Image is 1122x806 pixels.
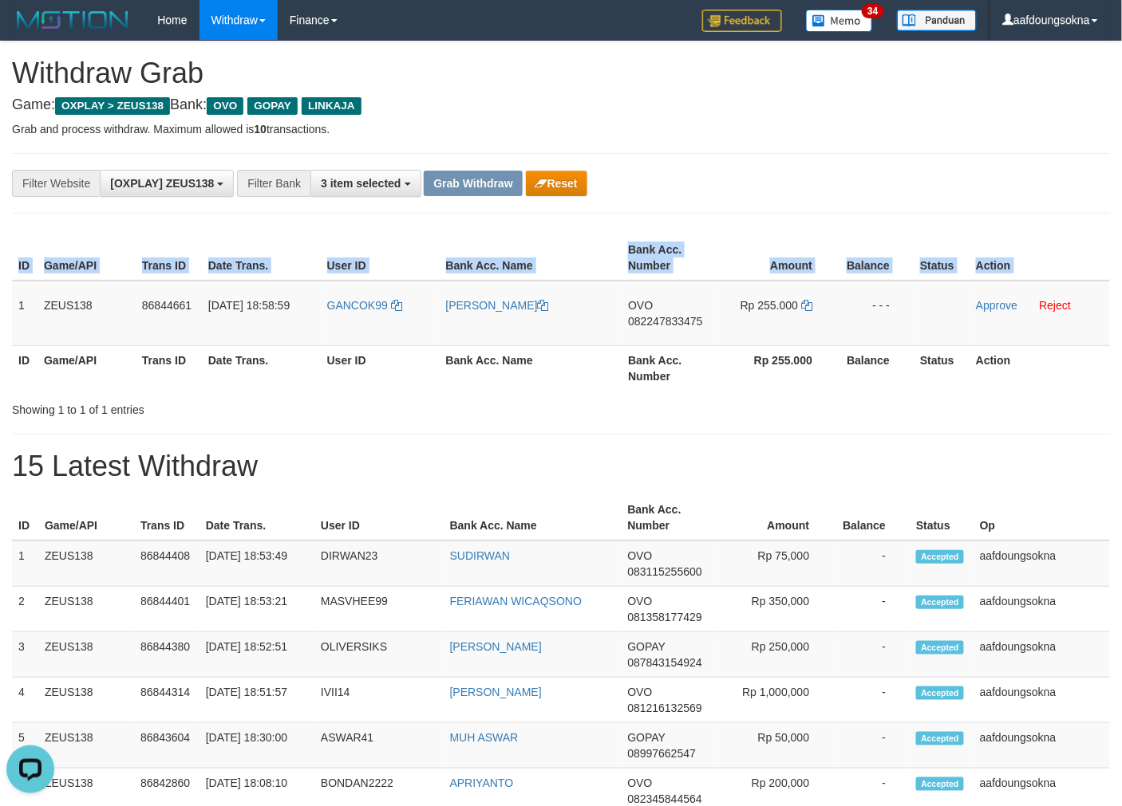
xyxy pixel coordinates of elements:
[719,678,833,723] td: Rp 1,000,000
[916,550,964,564] span: Accepted
[720,235,836,281] th: Amount
[38,281,136,346] td: ZEUS138
[719,723,833,769] td: Rp 50,000
[12,723,38,769] td: 5
[628,777,653,789] span: OVO
[6,6,54,54] button: Open LiveChat chat widget
[55,97,170,115] span: OXPLAY > ZEUS138
[450,731,519,744] a: MUH ASWAR
[38,345,136,391] th: Game/API
[719,541,833,587] td: Rp 75,000
[836,345,914,391] th: Balance
[974,678,1110,723] td: aafdoungsokna
[200,632,314,678] td: [DATE] 18:52:51
[314,678,444,723] td: IVII14
[200,495,314,541] th: Date Trans.
[833,495,910,541] th: Balance
[440,235,622,281] th: Bank Acc. Name
[628,549,653,562] span: OVO
[910,495,974,541] th: Status
[719,632,833,678] td: Rp 250,000
[327,299,388,312] span: GANCOK99
[862,4,883,18] span: 34
[628,315,702,328] span: Copy 082247833475 to clipboard
[38,723,134,769] td: ZEUS138
[136,345,202,391] th: Trans ID
[12,587,38,632] td: 2
[12,8,133,32] img: MOTION_logo.png
[12,235,38,281] th: ID
[974,541,1110,587] td: aafdoungsokna
[628,299,653,312] span: OVO
[806,10,873,32] img: Button%20Memo.svg
[836,281,914,346] td: - - -
[450,595,582,607] a: FERIAWAN WICAQSONO
[976,299,1017,312] a: Approve
[628,565,702,578] span: Copy 083115255600 to clipboard
[916,641,964,655] span: Accepted
[134,587,200,632] td: 86844401
[622,495,720,541] th: Bank Acc. Number
[702,10,782,32] img: Feedback.jpg
[974,723,1110,769] td: aafdoungsokna
[38,495,134,541] th: Game/API
[628,686,653,698] span: OVO
[916,777,964,791] span: Accepted
[833,541,910,587] td: -
[200,587,314,632] td: [DATE] 18:53:21
[450,777,514,789] a: APRIYANTO
[12,97,1110,113] h4: Game: Bank:
[12,678,38,723] td: 4
[720,345,836,391] th: Rp 255.000
[207,97,243,115] span: OVO
[450,640,542,653] a: [PERSON_NAME]
[719,587,833,632] td: Rp 350,000
[310,170,421,197] button: 3 item selected
[833,587,910,632] td: -
[314,587,444,632] td: MASVHEE99
[833,632,910,678] td: -
[314,723,444,769] td: ASWAR41
[628,640,666,653] span: GOPAY
[628,595,653,607] span: OVO
[134,541,200,587] td: 86844408
[916,732,964,745] span: Accepted
[100,170,234,197] button: [OXPLAY] ZEUS138
[916,686,964,700] span: Accepted
[321,177,401,190] span: 3 item selected
[200,723,314,769] td: [DATE] 18:30:00
[314,541,444,587] td: DIRWAN23
[302,97,361,115] span: LINKAJA
[628,611,702,623] span: Copy 081358177429 to clipboard
[628,731,666,744] span: GOPAY
[833,723,910,769] td: -
[12,121,1110,137] p: Grab and process withdraw. Maximum allowed is transactions.
[440,345,622,391] th: Bank Acc. Name
[321,235,440,281] th: User ID
[12,345,38,391] th: ID
[836,235,914,281] th: Balance
[327,299,402,312] a: GANCOK99
[134,632,200,678] td: 86844380
[916,596,964,609] span: Accepted
[628,656,702,669] span: Copy 087843154924 to clipboard
[424,171,522,196] button: Grab Withdraw
[628,792,702,805] span: Copy 082345844564 to clipboard
[719,495,833,541] th: Amount
[38,235,136,281] th: Game/API
[622,235,720,281] th: Bank Acc. Number
[526,171,587,196] button: Reset
[134,678,200,723] td: 86844314
[801,299,812,312] a: Copy 255000 to clipboard
[897,10,977,31] img: panduan.png
[110,177,214,190] span: [OXPLAY] ZEUS138
[247,97,298,115] span: GOPAY
[136,235,202,281] th: Trans ID
[1040,299,1072,312] a: Reject
[134,495,200,541] th: Trans ID
[12,541,38,587] td: 1
[38,632,134,678] td: ZEUS138
[12,170,100,197] div: Filter Website
[202,235,321,281] th: Date Trans.
[450,549,510,562] a: SUDIRWAN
